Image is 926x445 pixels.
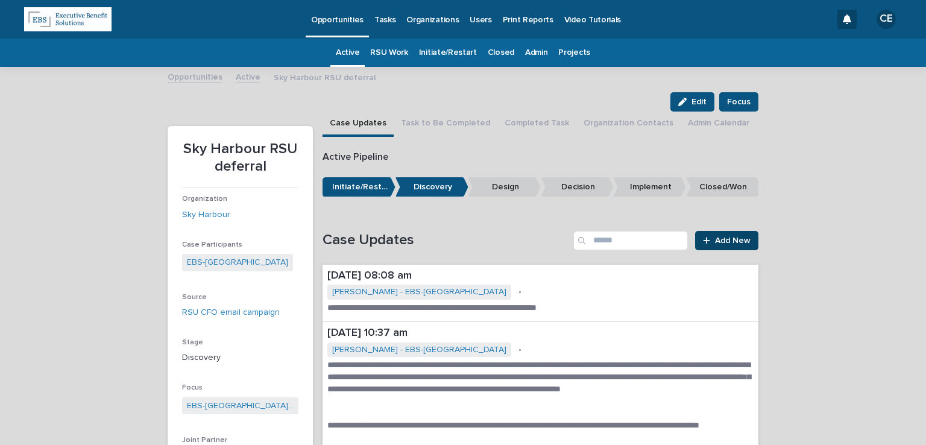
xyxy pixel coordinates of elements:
span: Source [182,294,207,301]
span: Focus [727,96,751,108]
a: Admin [525,39,547,67]
p: Implement [613,177,686,197]
a: Active [336,39,359,67]
p: • [518,287,521,297]
p: Decision [541,177,614,197]
span: Stage [182,339,203,346]
span: Add New [715,236,751,245]
a: [PERSON_NAME] - EBS-[GEOGRAPHIC_DATA] [332,345,506,355]
span: Case Participants [182,241,242,248]
p: Initiate/Restart [323,177,395,197]
a: Sky Harbour [182,209,230,221]
button: Task to Be Completed [394,112,497,137]
img: kRBAWhqLSQ2DPCCnFJ2X [24,7,112,31]
p: Discovery [182,352,298,364]
div: CE [877,10,896,29]
h1: Case Updates [323,232,569,249]
span: Focus [182,384,203,391]
button: Completed Task [497,112,576,137]
button: Edit [670,92,714,112]
p: Closed/Won [686,177,759,197]
button: Focus [719,92,758,112]
p: Sky Harbour RSU deferral [182,140,298,175]
a: EBS-[GEOGRAPHIC_DATA] [187,256,288,269]
p: Design [468,177,541,197]
input: Search [573,231,688,250]
a: Active [236,69,260,83]
p: Active Pipeline [323,151,758,163]
span: Organization [182,195,227,203]
a: Projects [558,39,590,67]
button: Case Updates [323,112,394,137]
a: EBS-[GEOGRAPHIC_DATA] Sales [187,400,294,412]
p: • [518,345,521,355]
button: Admin Calendar [681,112,757,137]
a: Closed [488,39,514,67]
p: Sky Harbour RSU deferral [274,70,376,83]
a: Add New [695,231,758,250]
a: Opportunities [168,69,222,83]
a: RSU Work [370,39,408,67]
span: Edit [691,98,707,106]
a: RSU CFO email campaign [182,306,280,319]
p: Discovery [395,177,468,197]
p: [DATE] 08:08 am [327,270,754,283]
button: Organization Contacts [576,112,681,137]
a: Initiate/Restart [419,39,477,67]
p: [DATE] 10:37 am [327,327,754,340]
a: [PERSON_NAME] - EBS-[GEOGRAPHIC_DATA] [332,287,506,297]
span: Joint Partner [182,437,227,444]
